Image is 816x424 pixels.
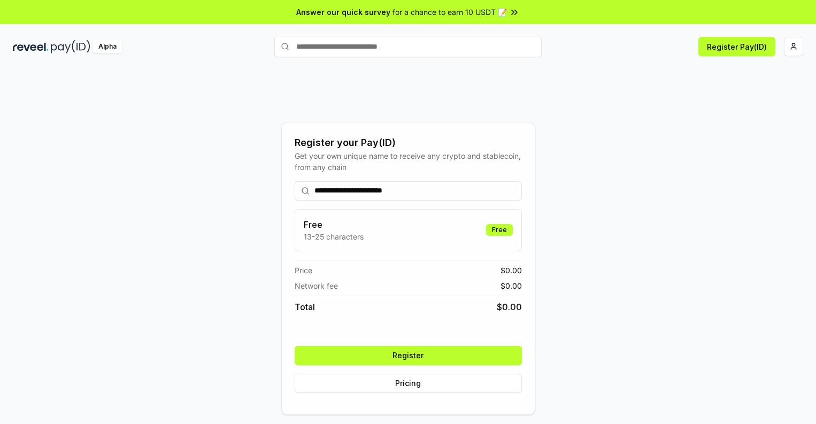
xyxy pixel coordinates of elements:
[296,6,390,18] span: Answer our quick survey
[295,150,522,173] div: Get your own unique name to receive any crypto and stablecoin, from any chain
[304,218,364,231] h3: Free
[501,280,522,291] span: $ 0.00
[392,6,507,18] span: for a chance to earn 10 USDT 📝
[295,374,522,393] button: Pricing
[698,37,775,56] button: Register Pay(ID)
[501,265,522,276] span: $ 0.00
[295,135,522,150] div: Register your Pay(ID)
[486,224,513,236] div: Free
[51,40,90,53] img: pay_id
[13,40,49,53] img: reveel_dark
[93,40,122,53] div: Alpha
[295,280,338,291] span: Network fee
[295,265,312,276] span: Price
[497,300,522,313] span: $ 0.00
[295,346,522,365] button: Register
[304,231,364,242] p: 13-25 characters
[295,300,315,313] span: Total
